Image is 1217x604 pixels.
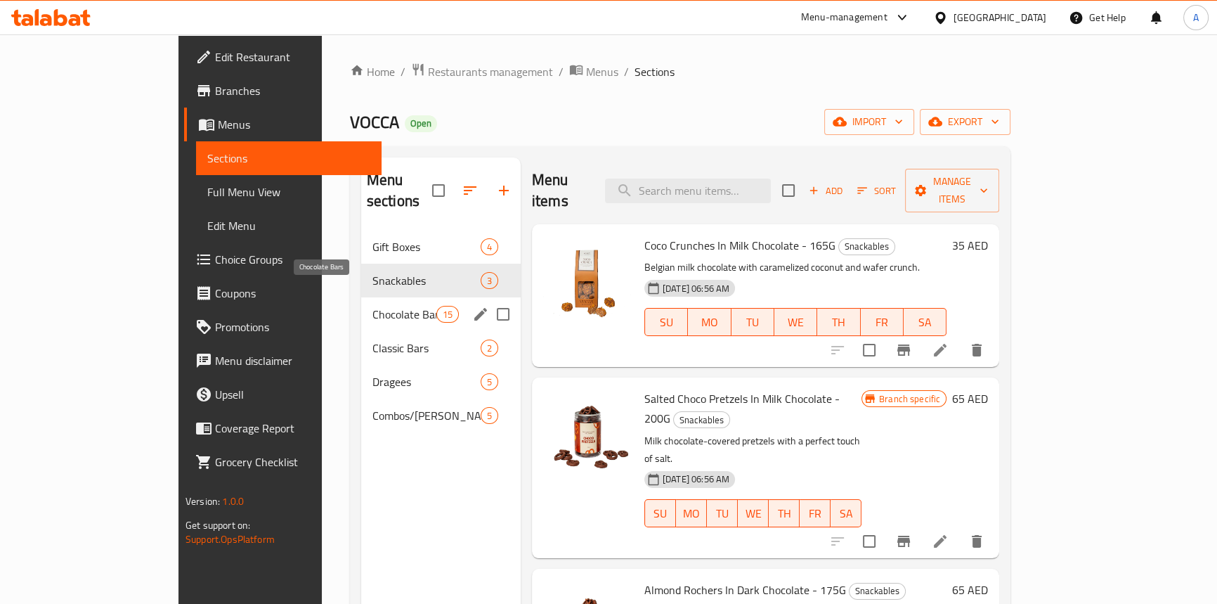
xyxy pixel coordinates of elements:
div: Snackables [849,583,906,600]
span: Select to update [854,335,884,365]
div: items [481,272,498,289]
button: FR [800,499,831,527]
span: Sections [207,150,370,167]
a: Menus [569,63,618,81]
button: SA [904,308,946,336]
div: Dragees [372,373,481,390]
span: 3 [481,274,497,288]
span: Sort sections [453,174,487,207]
span: TH [774,503,794,524]
h6: 35 AED [952,236,988,255]
button: MO [676,499,707,527]
div: Classic Bars2 [361,331,521,365]
a: Edit Menu [196,209,382,243]
span: Version: [186,492,220,510]
button: edit [470,304,491,325]
button: MO [688,308,731,336]
span: SU [651,503,670,524]
span: Chocolate Bars [372,306,436,323]
a: Edit Restaurant [184,40,382,74]
div: Dragees5 [361,365,521,399]
div: Snackables [838,238,895,255]
span: Menu disclaimer [215,352,370,369]
span: Select all sections [424,176,453,205]
div: Combos/[PERSON_NAME]5 [361,399,521,432]
span: Full Menu View [207,184,370,200]
span: 5 [481,409,497,423]
a: Grocery Checklist [184,445,382,479]
a: Coupons [184,276,382,310]
button: TU [731,308,774,336]
a: Branches [184,74,382,108]
div: items [481,340,498,356]
a: Menus [184,108,382,141]
button: delete [960,333,994,367]
span: Select to update [854,527,884,556]
span: VOCCA [350,106,399,138]
div: Snackables3 [361,264,521,297]
span: Promotions [215,319,370,335]
h2: Menu items [532,169,588,212]
span: Branches [215,82,370,99]
span: WE [780,312,812,333]
a: Full Menu View [196,175,382,209]
button: SU [644,308,688,336]
span: Coco Crunches In Milk Chocolate - 165G [644,235,835,256]
a: Edit menu item [932,342,949,359]
p: Belgian milk chocolate with caramelized coconut and wafer crunch. [644,259,946,276]
span: TU [712,503,732,524]
button: Sort [854,180,899,202]
div: Open [405,115,437,132]
a: Coverage Report [184,411,382,445]
span: Menus [218,116,370,133]
div: items [481,407,498,424]
a: Sections [196,141,382,175]
span: import [835,113,903,131]
span: Manage items [916,173,988,208]
span: TU [737,312,769,333]
div: [GEOGRAPHIC_DATA] [954,10,1046,25]
span: A [1193,10,1199,25]
button: Branch-specific-item [887,333,920,367]
button: Manage items [905,169,999,212]
span: Almond Rochers In Dark Chocolate - 175G [644,579,846,600]
span: Sort items [848,180,905,202]
button: Branch-specific-item [887,525,920,558]
span: Snackables [674,412,729,428]
a: Choice Groups [184,243,382,276]
div: Combos/Kunafa Treat [372,407,481,424]
span: FR [866,312,898,333]
span: Add item [803,180,848,202]
button: TU [707,499,738,527]
button: export [920,109,1010,135]
span: MO [682,503,701,524]
span: Open [405,117,437,129]
span: [DATE] 06:56 AM [657,282,735,295]
button: Add section [487,174,521,207]
span: Upsell [215,386,370,403]
li: / [559,63,564,80]
span: Edit Menu [207,217,370,234]
div: items [481,373,498,390]
div: items [481,238,498,255]
span: Snackables [850,583,905,599]
div: items [436,306,459,323]
span: MO [694,312,725,333]
a: Edit menu item [932,533,949,550]
div: Menu-management [801,9,887,26]
span: Sections [634,63,675,80]
span: Menus [586,63,618,80]
div: Gift Boxes [372,238,481,255]
span: Restaurants management [428,63,553,80]
nav: breadcrumb [350,63,1010,81]
span: SA [909,312,941,333]
img: Coco Crunches In Milk Chocolate - 165G [543,236,633,326]
span: 5 [481,375,497,389]
span: Grocery Checklist [215,454,370,470]
div: Gift Boxes4 [361,230,521,264]
a: Promotions [184,310,382,344]
button: TH [817,308,860,336]
span: Add [807,183,845,199]
span: TH [823,312,854,333]
nav: Menu sections [361,224,521,438]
